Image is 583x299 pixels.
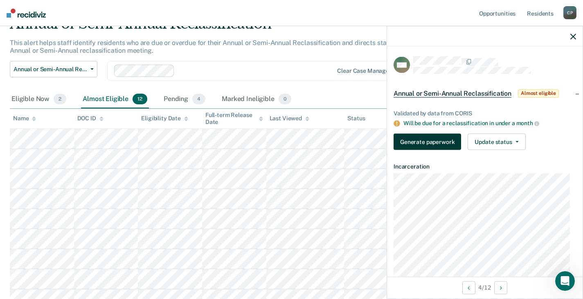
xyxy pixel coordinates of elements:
span: Annual or Semi-Annual Reclassification [14,66,87,73]
div: Annual or Semi-Annual ReclassificationAlmost eligible [387,80,583,106]
div: Almost Eligible [81,90,149,108]
div: Validated by data from CORIS [394,110,576,117]
div: Will be due for a reclassification in under a month [403,120,576,127]
button: Previous Opportunity [462,281,475,294]
div: Status [347,115,365,122]
div: Eligible Now [10,90,68,108]
div: Marked Ineligible [220,90,293,108]
span: 12 [133,94,147,104]
div: DOC ID [77,115,104,122]
div: Name [13,115,36,122]
span: Almost eligible [518,89,559,97]
div: Last Viewed [270,115,309,122]
p: This alert helps staff identify residents who are due or overdue for their Annual or Semi-Annual ... [10,39,437,54]
a: Navigate to form link [394,133,464,150]
div: Pending [162,90,207,108]
div: Eligibility Date [141,115,188,122]
div: Full-term Release Date [205,112,263,126]
span: 0 [279,94,291,104]
button: Next Opportunity [494,281,507,294]
iframe: Intercom live chat [555,271,575,291]
button: Generate paperwork [394,133,461,150]
div: C P [563,6,576,19]
span: Annual or Semi-Annual Reclassification [394,89,511,97]
span: 2 [54,94,66,104]
dt: Incarceration [394,163,576,170]
div: Annual or Semi-Annual Reclassification [10,16,447,39]
img: Recidiviz [7,9,46,18]
button: Update status [468,133,525,150]
div: 4 / 12 [387,277,583,298]
div: Clear case managers [337,67,394,74]
span: 4 [192,94,205,104]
